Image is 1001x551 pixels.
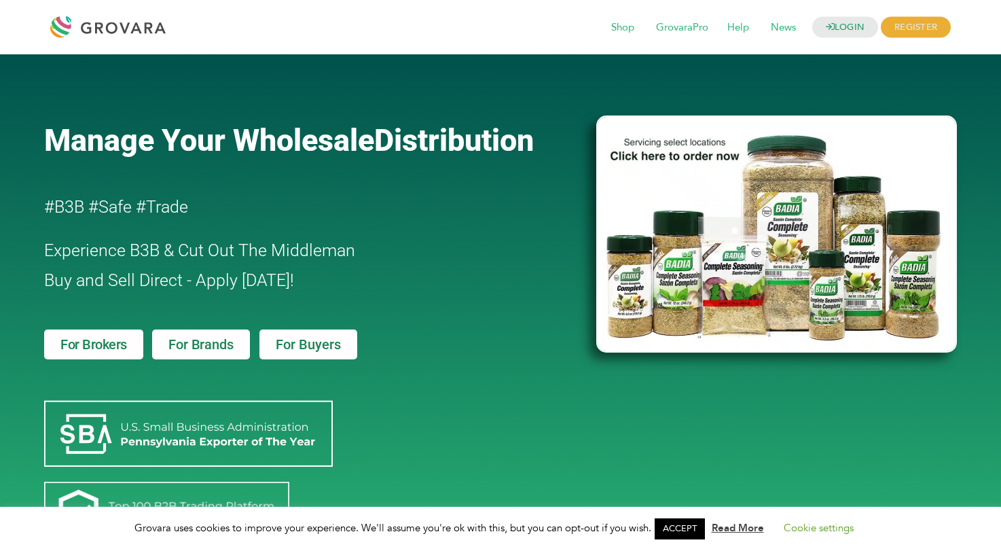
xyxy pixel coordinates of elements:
[44,330,143,359] a: For Brokers
[134,521,867,535] span: Grovara uses cookies to improve your experience. We'll assume you're ok with this, but you can op...
[718,20,759,35] a: Help
[655,518,705,539] a: ACCEPT
[647,20,718,35] a: GrovaraPro
[602,20,644,35] a: Shop
[44,270,294,290] span: Buy and Sell Direct - Apply [DATE]!
[712,521,764,535] a: Read More
[784,521,854,535] a: Cookie settings
[152,330,249,359] a: For Brands
[812,17,879,38] a: LOGIN
[60,338,127,351] span: For Brokers
[44,122,574,158] a: Manage Your WholesaleDistribution
[44,192,518,222] h2: #B3B #Safe #Trade
[259,330,357,359] a: For Buyers
[44,122,374,158] span: Manage Your Wholesale
[761,20,805,35] a: News
[168,338,233,351] span: For Brands
[276,338,341,351] span: For Buyers
[374,122,534,158] span: Distribution
[761,15,805,41] span: News
[647,15,718,41] span: GrovaraPro
[44,241,355,260] span: Experience B3B & Cut Out The Middleman
[602,15,644,41] span: Shop
[718,15,759,41] span: Help
[881,17,951,38] span: REGISTER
